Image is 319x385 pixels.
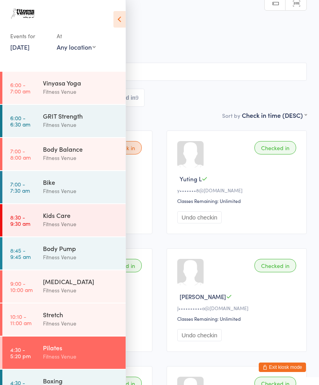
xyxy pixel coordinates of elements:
[43,219,119,229] div: Fitness Venue
[180,175,202,183] span: Yuting L
[43,120,119,129] div: Fitness Venue
[43,153,119,162] div: Fitness Venue
[43,253,119,262] div: Fitness Venue
[43,178,119,186] div: Bike
[10,115,30,127] time: 6:00 - 6:30 am
[43,211,119,219] div: Kids Care
[57,43,96,51] div: Any location
[10,346,31,359] time: 4:30 - 5:20 pm
[43,145,119,153] div: Body Balance
[43,112,119,120] div: GRIT Strength
[43,352,119,361] div: Fitness Venue
[254,141,296,154] div: Checked in
[10,181,30,193] time: 7:00 - 7:30 am
[177,305,299,311] div: J••••••••••a@[DOMAIN_NAME]
[12,28,295,36] span: [DATE] 4:30pm
[177,211,222,223] button: Undo checkin
[12,36,295,44] span: Fitness Venue
[10,280,33,293] time: 9:00 - 10:00 am
[2,171,126,203] a: 7:00 -7:30 amBikeFitness Venue
[177,315,299,322] div: Classes Remaining: Unlimited
[2,237,126,270] a: 8:45 -9:45 amBody PumpFitness Venue
[43,310,119,319] div: Stretch
[254,259,296,272] div: Checked in
[135,95,139,101] div: 9
[242,111,307,119] div: Check in time (DESC)
[10,148,31,160] time: 7:00 - 8:00 am
[10,313,32,326] time: 10:10 - 11:00 am
[180,292,226,301] span: [PERSON_NAME]
[43,277,119,286] div: [MEDICAL_DATA]
[43,87,119,96] div: Fitness Venue
[43,376,119,385] div: Boxing
[43,343,119,352] div: Pilates
[43,186,119,195] div: Fitness Venue
[177,197,299,204] div: Classes Remaining: Unlimited
[2,270,126,303] a: 9:00 -10:00 am[MEDICAL_DATA]Fitness Venue
[2,337,126,369] a: 4:30 -5:20 pmPilatesFitness Venue
[12,63,307,81] input: Search
[12,11,307,24] h2: Pilates Check-in
[43,286,119,295] div: Fitness Venue
[57,30,96,43] div: At
[10,247,31,260] time: 8:45 - 9:45 am
[43,78,119,87] div: Vinyasa Yoga
[259,363,306,372] button: Exit kiosk mode
[43,319,119,328] div: Fitness Venue
[2,72,126,104] a: 6:00 -7:00 amVinyasa YogaFitness Venue
[10,214,30,227] time: 8:30 - 9:30 am
[10,82,30,94] time: 6:00 - 7:00 am
[2,303,126,336] a: 10:10 -11:00 amStretchFitness Venue
[10,30,49,43] div: Events for
[2,105,126,137] a: 6:00 -6:30 amGRIT StrengthFitness Venue
[12,44,307,52] span: Old Church
[2,138,126,170] a: 7:00 -8:00 amBody BalanceFitness Venue
[177,187,299,193] div: y•••••••8@[DOMAIN_NAME]
[8,6,37,22] img: Fitness Venue Whitsunday
[2,204,126,236] a: 8:30 -9:30 amKids CareFitness Venue
[177,329,222,341] button: Undo checkin
[43,244,119,253] div: Body Pump
[222,112,240,119] label: Sort by
[10,43,30,51] a: [DATE]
